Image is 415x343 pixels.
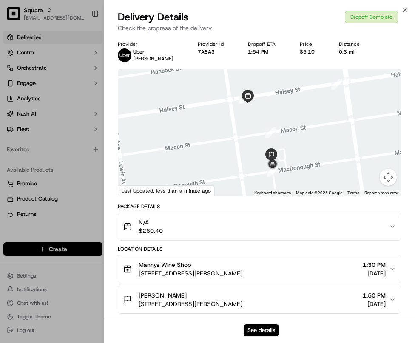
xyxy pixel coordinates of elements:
[139,218,163,227] span: N/A
[248,41,293,48] div: Dropoff ETA
[139,300,242,308] span: [STREET_ADDRESS][PERSON_NAME]
[339,48,377,55] div: 0.3 mi
[300,48,332,55] div: $5.10
[240,92,251,103] div: 5
[118,24,401,32] p: Check the progress of the delivery
[296,190,342,195] span: Map data ©2025 Google
[331,79,342,90] div: 8
[120,185,148,196] a: Open this area in Google Maps (opens a new window)
[254,190,291,196] button: Keyboard shortcuts
[244,324,279,336] button: See details
[198,41,241,48] div: Provider Id
[118,41,191,48] div: Provider
[133,48,173,55] p: Uber
[139,269,242,278] span: [STREET_ADDRESS][PERSON_NAME]
[133,55,173,62] span: [PERSON_NAME]
[364,190,398,195] a: Report a map error
[363,269,386,278] span: [DATE]
[363,291,386,300] span: 1:50 PM
[118,246,401,252] div: Location Details
[198,48,215,55] button: 7A8A3
[139,261,191,269] span: Mannys Wine Shop
[339,41,377,48] div: Distance
[267,166,278,177] div: 10
[118,203,401,210] div: Package Details
[118,213,401,240] button: N/A$280.40
[139,227,163,235] span: $280.40
[239,93,250,104] div: 4
[300,41,332,48] div: Price
[380,169,397,186] button: Map camera controls
[118,255,401,283] button: Mannys Wine Shop[STREET_ADDRESS][PERSON_NAME]1:30 PM[DATE]
[248,48,293,55] div: 1:54 PM
[363,261,386,269] span: 1:30 PM
[347,190,359,195] a: Terms (opens in new tab)
[363,300,386,308] span: [DATE]
[118,286,401,313] button: [PERSON_NAME][STREET_ADDRESS][PERSON_NAME]1:50 PM[DATE]
[139,291,187,300] span: [PERSON_NAME]
[120,185,148,196] img: Google
[118,48,131,62] img: uber-new-logo.jpeg
[118,185,215,196] div: Last Updated: less than a minute ago
[118,10,188,24] span: Delivery Details
[265,127,276,138] div: 9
